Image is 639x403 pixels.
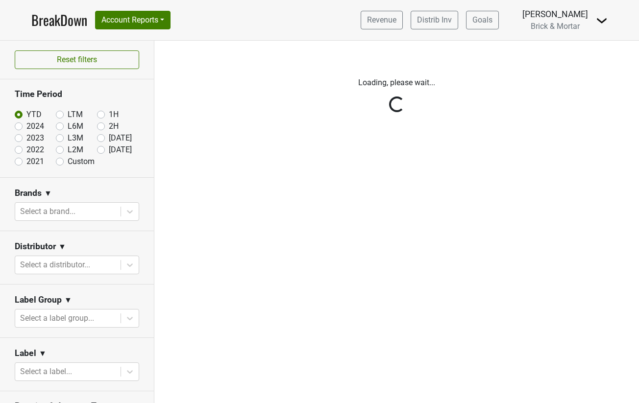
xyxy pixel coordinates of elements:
a: Revenue [361,11,403,29]
img: Dropdown Menu [596,15,608,26]
a: Goals [466,11,499,29]
div: [PERSON_NAME] [522,8,588,21]
button: Account Reports [95,11,171,29]
a: BreakDown [31,10,87,30]
span: Brick & Mortar [531,22,580,31]
a: Distrib Inv [411,11,458,29]
p: Loading, please wait... [162,77,632,89]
